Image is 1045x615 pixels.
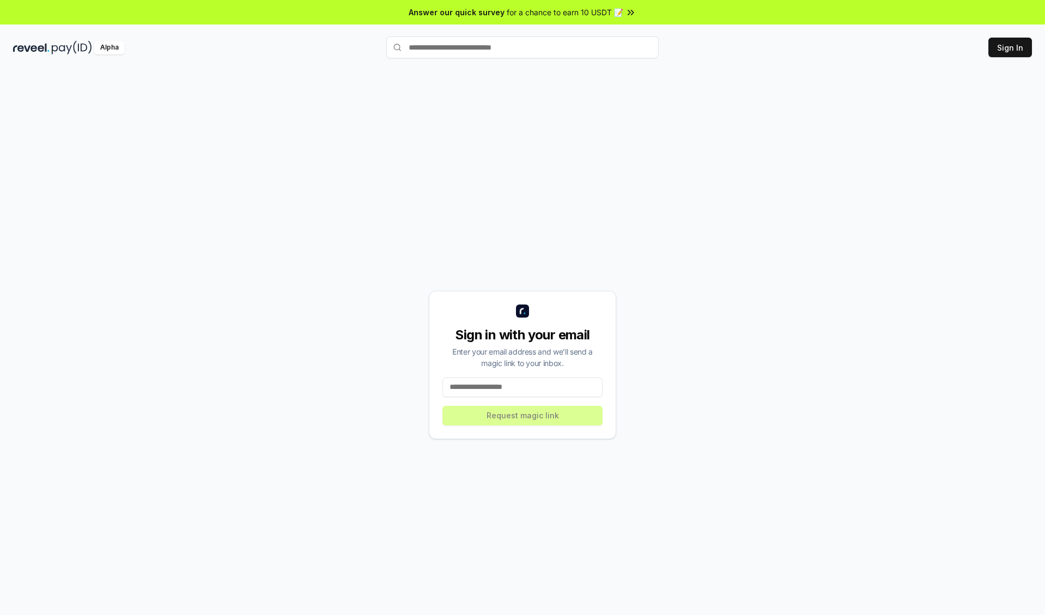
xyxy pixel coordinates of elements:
img: logo_small [516,305,529,318]
img: pay_id [52,41,92,54]
div: Alpha [94,41,125,54]
div: Sign in with your email [442,326,603,344]
div: Enter your email address and we’ll send a magic link to your inbox. [442,346,603,369]
button: Sign In [988,38,1032,57]
span: for a chance to earn 10 USDT 📝 [507,7,623,18]
img: reveel_dark [13,41,50,54]
span: Answer our quick survey [409,7,505,18]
